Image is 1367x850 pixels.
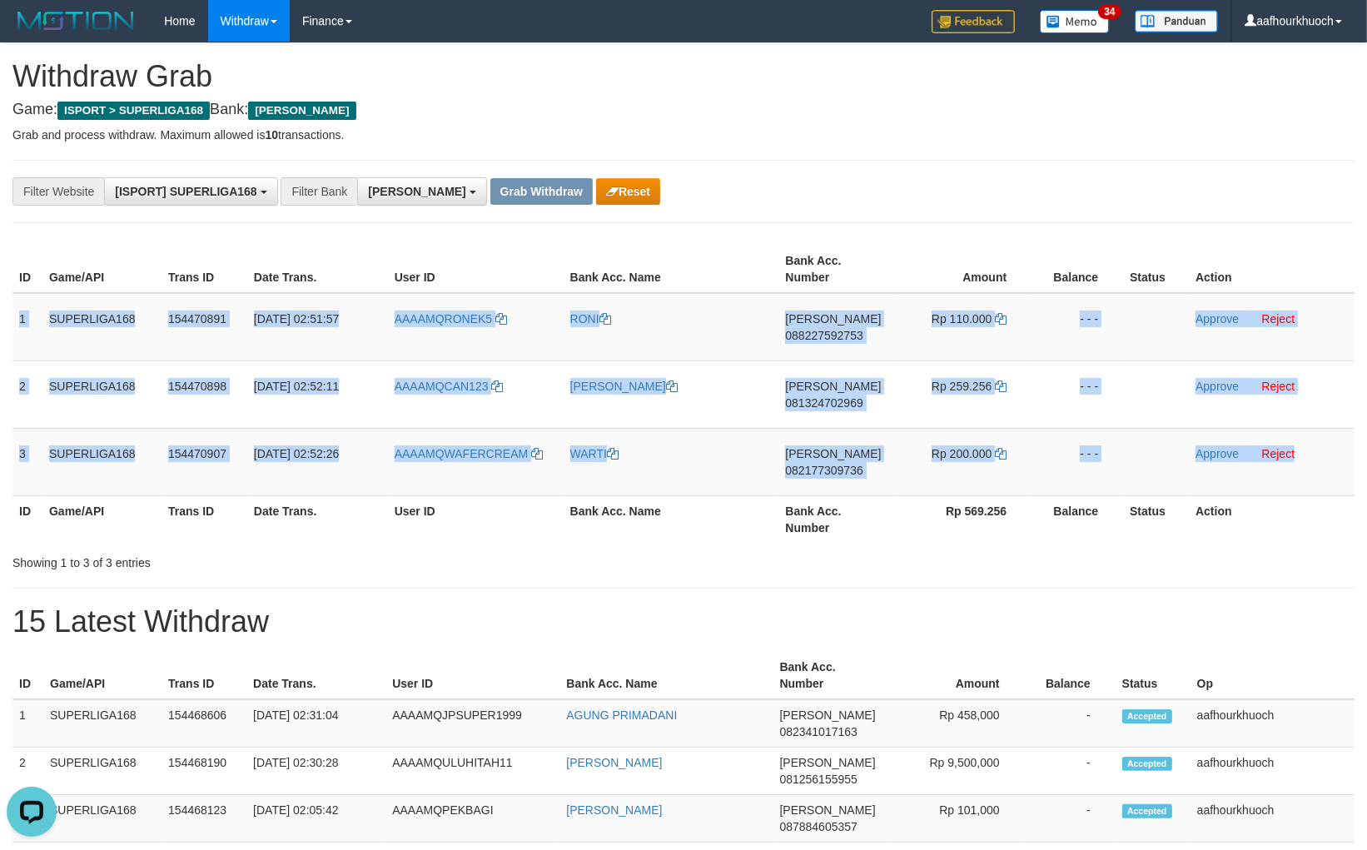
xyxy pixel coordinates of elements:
[1122,804,1172,818] span: Accepted
[785,447,881,460] span: [PERSON_NAME]
[42,360,162,428] td: SUPERLIGA168
[888,748,1025,795] td: Rp 9,500,000
[162,495,247,543] th: Trans ID
[778,495,894,543] th: Bank Acc. Number
[385,652,559,699] th: User ID
[566,756,662,769] a: [PERSON_NAME]
[566,708,677,722] a: AGUNG PRIMADANI
[1196,312,1239,326] a: Approve
[395,447,543,460] a: AAAAMQWAFERCREAM
[780,803,876,817] span: [PERSON_NAME]
[43,652,162,699] th: Game/API
[596,178,660,205] button: Reset
[357,177,486,206] button: [PERSON_NAME]
[162,748,246,795] td: 154468190
[12,652,43,699] th: ID
[785,396,862,410] span: Copy 081324702969 to clipboard
[388,495,564,543] th: User ID
[1031,293,1123,361] td: - - -
[785,329,862,342] span: Copy 088227592753 to clipboard
[570,312,611,326] a: RONI
[395,380,504,393] a: AAAAMQCAN123
[1025,652,1116,699] th: Balance
[1122,757,1172,771] span: Accepted
[1189,246,1355,293] th: Action
[785,312,881,326] span: [PERSON_NAME]
[42,495,162,543] th: Game/API
[115,185,256,198] span: [ISPORT] SUPERLIGA168
[780,773,857,786] span: Copy 081256155955 to clipboard
[246,699,385,748] td: [DATE] 02:31:04
[265,128,278,142] strong: 10
[168,447,226,460] span: 154470907
[395,380,489,393] span: AAAAMQCAN123
[43,748,162,795] td: SUPERLIGA168
[42,293,162,361] td: SUPERLIGA168
[12,748,43,795] td: 2
[894,495,1031,543] th: Rp 569.256
[247,495,388,543] th: Date Trans.
[1262,447,1295,460] a: Reject
[248,102,355,120] span: [PERSON_NAME]
[246,652,385,699] th: Date Trans.
[43,795,162,843] td: SUPERLIGA168
[785,464,862,477] span: Copy 082177309736 to clipboard
[12,605,1355,639] h1: 15 Latest Withdraw
[1191,652,1355,699] th: Op
[1031,428,1123,495] td: - - -
[395,312,507,326] a: AAAAMQRONEK5
[1262,312,1295,326] a: Reject
[1098,4,1121,19] span: 34
[570,447,619,460] a: WARTI
[932,380,992,393] span: Rp 259.256
[12,548,557,571] div: Showing 1 to 3 of 3 entries
[995,380,1007,393] a: Copy 259256 to clipboard
[12,495,42,543] th: ID
[490,178,593,205] button: Grab Withdraw
[932,447,992,460] span: Rp 200.000
[780,756,876,769] span: [PERSON_NAME]
[12,8,139,33] img: MOTION_logo.png
[1123,246,1189,293] th: Status
[1191,795,1355,843] td: aafhourkhuoch
[247,246,388,293] th: Date Trans.
[995,312,1007,326] a: Copy 110000 to clipboard
[1196,380,1239,393] a: Approve
[246,795,385,843] td: [DATE] 02:05:42
[254,447,339,460] span: [DATE] 02:52:26
[395,312,492,326] span: AAAAMQRONEK5
[559,652,773,699] th: Bank Acc. Name
[778,246,894,293] th: Bank Acc. Number
[1031,495,1123,543] th: Balance
[564,495,779,543] th: Bank Acc. Name
[932,10,1015,33] img: Feedback.jpg
[1040,10,1110,33] img: Button%20Memo.svg
[773,652,888,699] th: Bank Acc. Number
[564,246,779,293] th: Bank Acc. Name
[43,699,162,748] td: SUPERLIGA168
[12,428,42,495] td: 3
[780,725,857,738] span: Copy 082341017163 to clipboard
[254,380,339,393] span: [DATE] 02:52:11
[1189,495,1355,543] th: Action
[1191,748,1355,795] td: aafhourkhuoch
[932,312,992,326] span: Rp 110.000
[1025,699,1116,748] td: -
[12,293,42,361] td: 1
[1122,709,1172,723] span: Accepted
[12,102,1355,118] h4: Game: Bank:
[395,447,529,460] span: AAAAMQWAFERCREAM
[385,748,559,795] td: AAAAMQULUHITAH11
[7,7,57,57] button: Open LiveChat chat widget
[1191,699,1355,748] td: aafhourkhuoch
[162,795,246,843] td: 154468123
[12,127,1355,143] p: Grab and process withdraw. Maximum allowed is transactions.
[162,699,246,748] td: 154468606
[888,699,1025,748] td: Rp 458,000
[385,699,559,748] td: AAAAMQJPSUPER1999
[785,380,881,393] span: [PERSON_NAME]
[894,246,1031,293] th: Amount
[995,447,1007,460] a: Copy 200000 to clipboard
[42,246,162,293] th: Game/API
[1025,748,1116,795] td: -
